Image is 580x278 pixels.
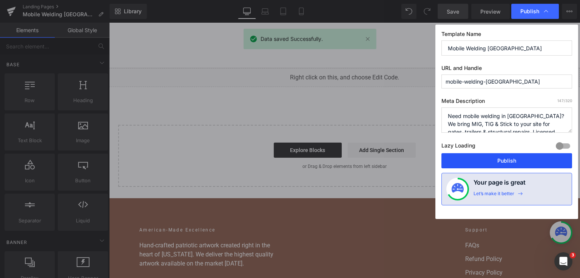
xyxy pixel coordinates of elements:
div: Let’s make it better [474,191,514,200]
span: 3 [570,252,576,258]
button: Publish [441,153,572,168]
label: Meta Description [441,98,572,107]
h2: American-Made Excellence [30,204,174,211]
textarea: Need mobile welding in [GEOGRAPHIC_DATA]? We bring MIG, TIG & Stick to your site for gates, trail... [441,107,572,133]
span: /320 [557,98,572,103]
a: Explore Blocks [165,120,233,135]
h4: Your page is great [474,178,526,191]
a: Refund Policy [356,232,441,241]
a: Privacy Policy [356,245,441,255]
img: onboarding-status.svg [452,183,464,195]
label: URL and Handle [441,65,572,75]
span: 147 [557,98,564,103]
p: or Drag & Drop elements from left sidebar [21,141,450,146]
label: Template Name [441,31,572,40]
span: Publish [520,8,539,15]
a: Add Single Section [239,120,307,135]
h2: Support [356,204,441,211]
iframe: Intercom live chat [554,252,572,270]
label: Lazy Loading [441,141,475,153]
p: Hand-crafted patriotic artwork created right in the heart of [US_STATE]. We deliver the highest q... [30,218,174,245]
a: FAQs [356,218,441,227]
